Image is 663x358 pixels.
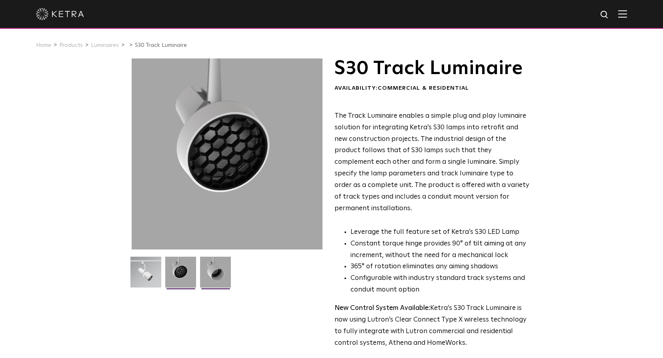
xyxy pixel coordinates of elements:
img: ketra-logo-2019-white [36,8,84,20]
a: Home [36,42,51,48]
div: Availability: [335,84,529,93]
li: Configurable with industry standard track systems and conduit mount option [351,273,529,296]
strong: New Control System Available: [335,305,430,312]
li: Leverage the full feature set of Ketra’s S30 LED Lamp [351,227,529,238]
h1: S30 Track Luminaire [335,58,529,78]
img: 3b1b0dc7630e9da69e6b [165,257,196,294]
p: Ketra’s S30 Track Luminaire is now using Lutron’s Clear Connect Type X wireless technology to ful... [335,303,529,349]
img: S30-Track-Luminaire-2021-Web-Square [130,257,161,294]
li: 365° of rotation eliminates any aiming shadows [351,261,529,273]
span: The Track Luminaire enables a simple plug and play luminaire solution for integrating Ketra’s S30... [335,113,529,212]
span: Commercial & Residential [378,85,469,91]
img: 9e3d97bd0cf938513d6e [200,257,231,294]
img: search icon [600,10,610,20]
li: Constant torque hinge provides 90° of tilt aiming at any increment, without the need for a mechan... [351,238,529,261]
a: Products [59,42,83,48]
img: Hamburger%20Nav.svg [618,10,627,18]
a: Luminaires [91,42,119,48]
a: S30 Track Luminaire [135,42,187,48]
